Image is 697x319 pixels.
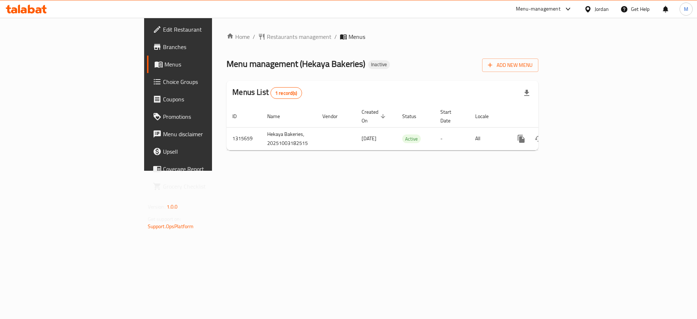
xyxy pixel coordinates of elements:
[147,73,261,90] a: Choice Groups
[148,202,166,211] span: Version:
[507,105,588,128] th: Actions
[163,130,255,138] span: Menu disclaimer
[516,5,561,13] div: Menu-management
[167,202,178,211] span: 1.0.0
[163,147,255,156] span: Upsell
[258,32,331,41] a: Restaurants management
[147,38,261,56] a: Branches
[362,108,388,125] span: Created On
[595,5,609,13] div: Jordan
[163,95,255,104] span: Coupons
[402,134,421,143] div: Active
[402,112,426,121] span: Status
[163,43,255,51] span: Branches
[488,61,533,70] span: Add New Menu
[267,112,289,121] span: Name
[147,178,261,195] a: Grocery Checklist
[148,214,181,224] span: Get support on:
[227,32,538,41] nav: breadcrumb
[271,90,302,97] span: 1 record(s)
[322,112,347,121] span: Vendor
[362,134,376,143] span: [DATE]
[163,165,255,173] span: Coverage Report
[270,87,302,99] div: Total records count
[147,108,261,125] a: Promotions
[261,127,317,150] td: Hekaya Bakeries, 20251003182515
[368,61,390,68] span: Inactive
[232,112,246,121] span: ID
[163,112,255,121] span: Promotions
[435,127,469,150] td: -
[440,108,461,125] span: Start Date
[513,130,530,148] button: more
[368,60,390,69] div: Inactive
[164,60,255,69] span: Menus
[147,21,261,38] a: Edit Restaurant
[147,90,261,108] a: Coupons
[147,143,261,160] a: Upsell
[402,135,421,143] span: Active
[482,58,538,72] button: Add New Menu
[267,32,331,41] span: Restaurants management
[163,25,255,34] span: Edit Restaurant
[227,105,588,150] table: enhanced table
[334,32,337,41] li: /
[227,56,365,72] span: Menu management ( Hekaya Bakeries )
[163,77,255,86] span: Choice Groups
[469,127,507,150] td: All
[684,5,688,13] span: M
[147,56,261,73] a: Menus
[163,182,255,191] span: Grocery Checklist
[148,222,194,231] a: Support.OpsPlatform
[147,160,261,178] a: Coverage Report
[518,84,535,102] div: Export file
[530,130,547,148] button: Change Status
[232,87,302,99] h2: Menus List
[348,32,365,41] span: Menus
[475,112,498,121] span: Locale
[147,125,261,143] a: Menu disclaimer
